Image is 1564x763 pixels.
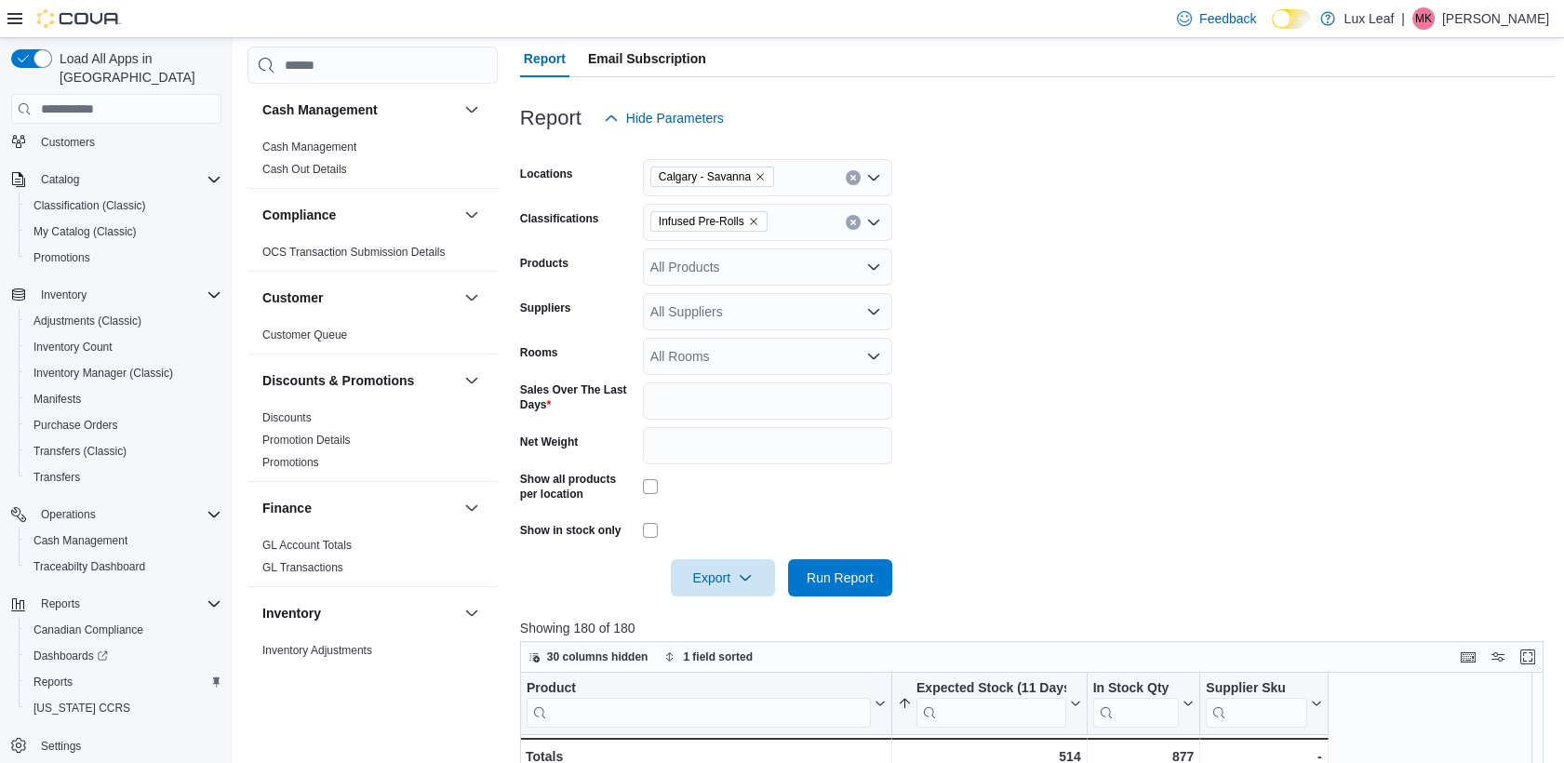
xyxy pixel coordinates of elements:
button: Promotions [19,245,229,271]
span: Inventory Adjustments [262,643,372,658]
button: Expected Stock (11 Days) [898,680,1081,728]
span: Manifests [33,392,81,407]
button: Hide Parameters [596,100,731,137]
div: Cash Management [247,136,498,188]
button: Purchase Orders [19,412,229,438]
button: Finance [461,497,483,519]
button: Manifests [19,386,229,412]
button: Compliance [262,206,457,224]
button: Catalog [4,167,229,193]
label: Show all products per location [520,472,635,502]
span: Cash Management [262,140,356,154]
span: Inventory Count [26,336,221,358]
span: [US_STATE] CCRS [33,701,130,716]
button: Remove Calgary - Savanna from selection in this group [755,171,766,182]
button: Clear input [846,170,861,185]
span: Transfers (Classic) [26,440,221,462]
span: Canadian Compliance [26,619,221,641]
p: Showing 180 of 180 [520,619,1555,637]
button: Export [671,559,775,596]
span: GL Account Totals [262,538,352,553]
h3: Customer [262,288,323,307]
div: Customer [247,324,498,354]
label: Sales Over The Last Days [520,382,635,412]
p: Lux Leaf [1344,7,1395,30]
button: Finance [262,499,457,517]
span: Inventory Manager (Classic) [33,366,173,381]
button: Supplier Sku [1206,680,1321,728]
span: Promotion Details [262,433,351,448]
label: Locations [520,167,573,181]
h3: Report [520,107,581,129]
button: Enter fullscreen [1517,646,1539,668]
a: Inventory Manager (Classic) [26,362,180,384]
a: [US_STATE] CCRS [26,697,138,719]
div: In Stock Qty [1092,680,1179,698]
button: Cash Management [461,99,483,121]
button: Compliance [461,204,483,226]
button: Discounts & Promotions [262,371,457,390]
a: GL Transactions [262,561,343,574]
button: [US_STATE] CCRS [19,695,229,721]
a: Traceabilty Dashboard [26,556,153,578]
label: Products [520,256,568,271]
a: Discounts [262,411,312,424]
button: 30 columns hidden [521,646,656,668]
span: Run Report [807,569,874,587]
span: Hide Parameters [626,109,724,127]
span: Cash Management [26,529,221,552]
span: Promotions [262,455,319,470]
span: Infused Pre-Rolls [659,212,744,231]
button: Customer [461,287,483,309]
button: Inventory [4,282,229,308]
a: Adjustments (Classic) [26,310,149,332]
span: OCS Transaction Submission Details [262,245,446,260]
h3: Discounts & Promotions [262,371,414,390]
span: Customers [33,129,221,153]
button: Cash Management [19,528,229,554]
a: Cash Management [262,141,356,154]
span: Inventory Manager (Classic) [26,362,221,384]
div: Compliance [247,241,498,271]
span: Washington CCRS [26,697,221,719]
a: Classification (Classic) [26,194,154,217]
button: Open list of options [866,260,881,274]
button: Open list of options [866,170,881,185]
a: Promotions [262,456,319,469]
button: Open list of options [866,215,881,230]
a: OCS Transaction Submission Details [262,246,446,259]
span: Traceabilty Dashboard [26,556,221,578]
span: Discounts [262,410,312,425]
span: Traceabilty Dashboard [33,559,145,574]
a: Customer Queue [262,328,347,341]
a: Dashboards [26,645,115,667]
img: Cova [37,9,121,28]
a: Canadian Compliance [26,619,151,641]
button: Traceabilty Dashboard [19,554,229,580]
span: Adjustments (Classic) [33,314,141,328]
span: Customers [41,135,95,150]
span: Inventory Count [33,340,113,355]
span: Feedback [1199,9,1256,28]
button: Inventory [262,604,457,622]
button: Classification (Classic) [19,193,229,219]
button: Reports [33,593,87,615]
a: Inventory Count [26,336,120,358]
button: Inventory Manager (Classic) [19,360,229,386]
a: My Catalog (Classic) [26,221,144,243]
button: Cash Management [262,100,457,119]
button: In Stock Qty [1092,680,1194,728]
span: Reports [41,596,80,611]
span: Cash Management [33,533,127,548]
div: Supplier Sku [1206,680,1306,728]
label: Suppliers [520,301,571,315]
span: Promotions [26,247,221,269]
div: In Stock Qty [1092,680,1179,728]
button: 1 field sorted [657,646,760,668]
button: Operations [4,502,229,528]
button: Run Report [788,559,892,596]
span: Classification (Classic) [33,198,146,213]
span: Purchase Orders [26,414,221,436]
span: Operations [41,507,96,522]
